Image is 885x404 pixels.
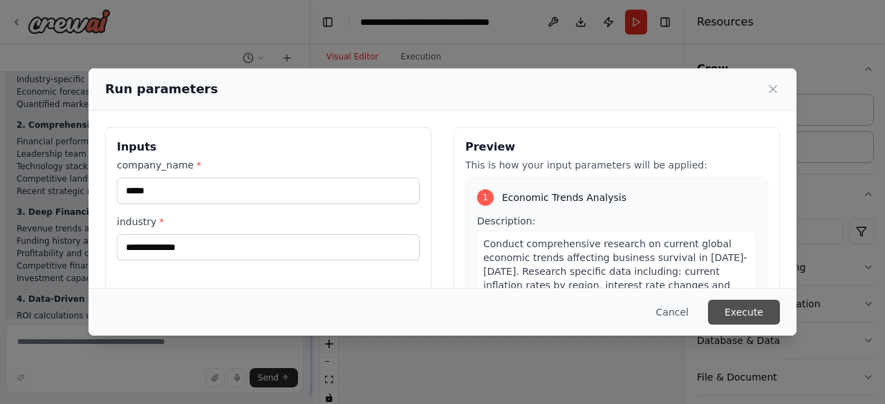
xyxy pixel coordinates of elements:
[477,215,535,227] span: Description:
[105,79,218,99] h2: Run parameters
[645,300,700,325] button: Cancel
[502,191,626,204] span: Economic Trends Analysis
[708,300,780,325] button: Execute
[117,215,420,229] label: industry
[465,158,768,172] p: This is how your input parameters will be applied:
[477,189,494,206] div: 1
[465,139,768,155] h3: Preview
[483,238,747,346] span: Conduct comprehensive research on current global economic trends affecting business survival in [...
[117,139,420,155] h3: Inputs
[117,158,420,172] label: company_name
